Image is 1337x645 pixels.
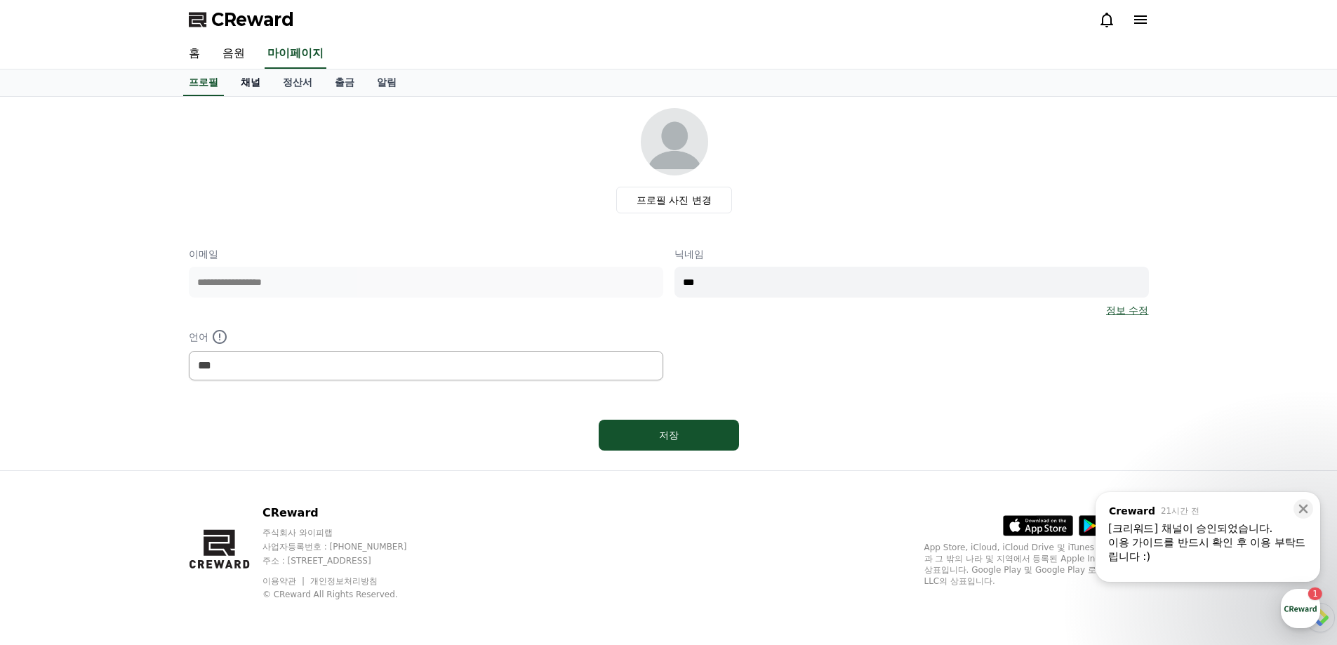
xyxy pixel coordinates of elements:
[217,466,234,477] span: 설정
[93,445,181,480] a: 1대화
[265,39,326,69] a: 마이페이지
[178,39,211,69] a: 홈
[262,541,434,552] p: 사업자등록번호 : [PHONE_NUMBER]
[4,445,93,480] a: 홈
[599,420,739,451] button: 저장
[310,576,378,586] a: 개인정보처리방침
[627,428,711,442] div: 저장
[189,8,294,31] a: CReward
[189,328,663,345] p: 언어
[262,576,307,586] a: 이용약관
[230,69,272,96] a: 채널
[189,247,663,261] p: 이메일
[924,542,1149,587] p: App Store, iCloud, iCloud Drive 및 iTunes Store는 미국과 그 밖의 나라 및 지역에서 등록된 Apple Inc.의 서비스 상표입니다. Goo...
[262,589,434,600] p: © CReward All Rights Reserved.
[262,505,434,521] p: CReward
[641,108,708,175] img: profile_image
[262,555,434,566] p: 주소 : [STREET_ADDRESS]
[211,39,256,69] a: 음원
[616,187,732,213] label: 프로필 사진 변경
[272,69,324,96] a: 정산서
[262,527,434,538] p: 주식회사 와이피랩
[674,247,1149,261] p: 닉네임
[181,445,270,480] a: 설정
[183,69,224,96] a: 프로필
[142,444,147,456] span: 1
[128,467,145,478] span: 대화
[211,8,294,31] span: CReward
[366,69,408,96] a: 알림
[1106,303,1148,317] a: 정보 수정
[324,69,366,96] a: 출금
[44,466,53,477] span: 홈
